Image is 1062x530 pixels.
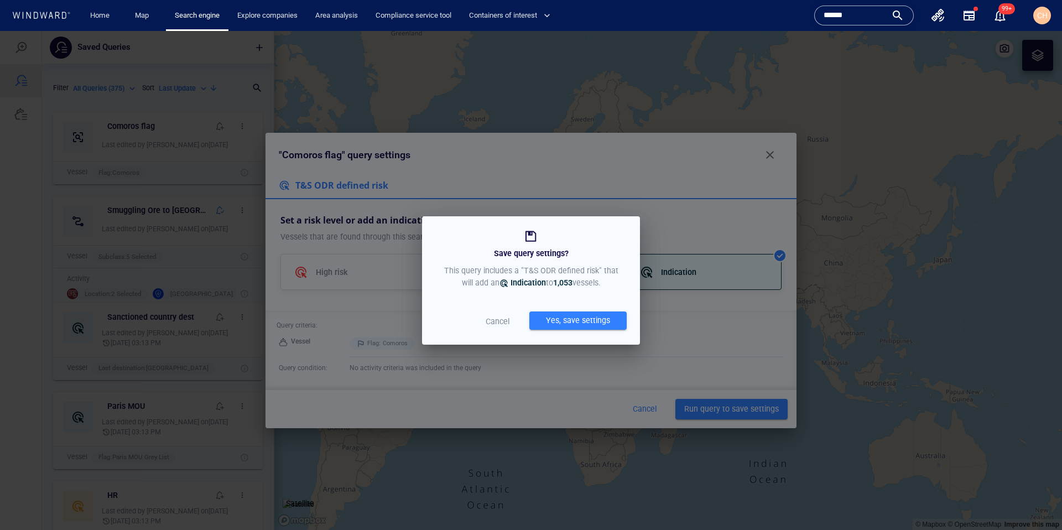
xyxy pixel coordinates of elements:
[494,216,569,229] p: Save query settings?
[1037,11,1048,20] span: CH
[529,280,627,299] button: Yes, save settings
[1015,480,1054,522] iframe: Chat
[86,6,114,25] a: Home
[311,6,362,25] a: Area analysis
[233,6,302,25] a: Explore companies
[987,2,1013,29] button: 99+
[131,6,157,25] a: Map
[371,6,456,25] a: Compliance service tool
[998,3,1015,14] span: 99+
[126,6,162,25] button: Map
[444,234,618,258] p: This query includes a "T&S ODR defined risk" that will add an to vessels.
[470,280,525,300] button: Cancel
[469,9,550,22] span: Containers of interest
[82,6,117,25] button: Home
[511,247,546,256] span: Indication
[475,284,520,297] p: Cancel
[1031,4,1053,27] button: CH
[544,280,612,299] div: Yes, save settings
[170,6,224,25] a: Search engine
[465,6,560,25] button: Containers of interest
[553,247,572,256] span: 1,053
[993,9,1007,22] div: Notification center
